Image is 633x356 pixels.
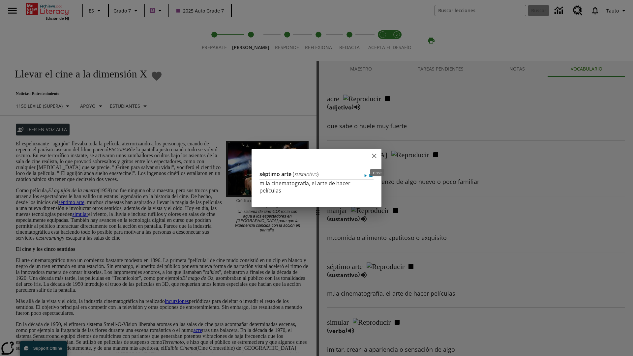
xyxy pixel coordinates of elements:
img: Detener [369,173,373,179]
img: Reproducir [364,173,368,179]
span: m. [259,180,266,187]
button: close [367,149,381,163]
span: sustantivo [294,170,317,178]
div: close [370,169,384,176]
p: la cinematografía, el arte de hacer películas [259,180,360,194]
h2: ( ) [259,171,318,177]
span: séptimo arte [259,170,293,178]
